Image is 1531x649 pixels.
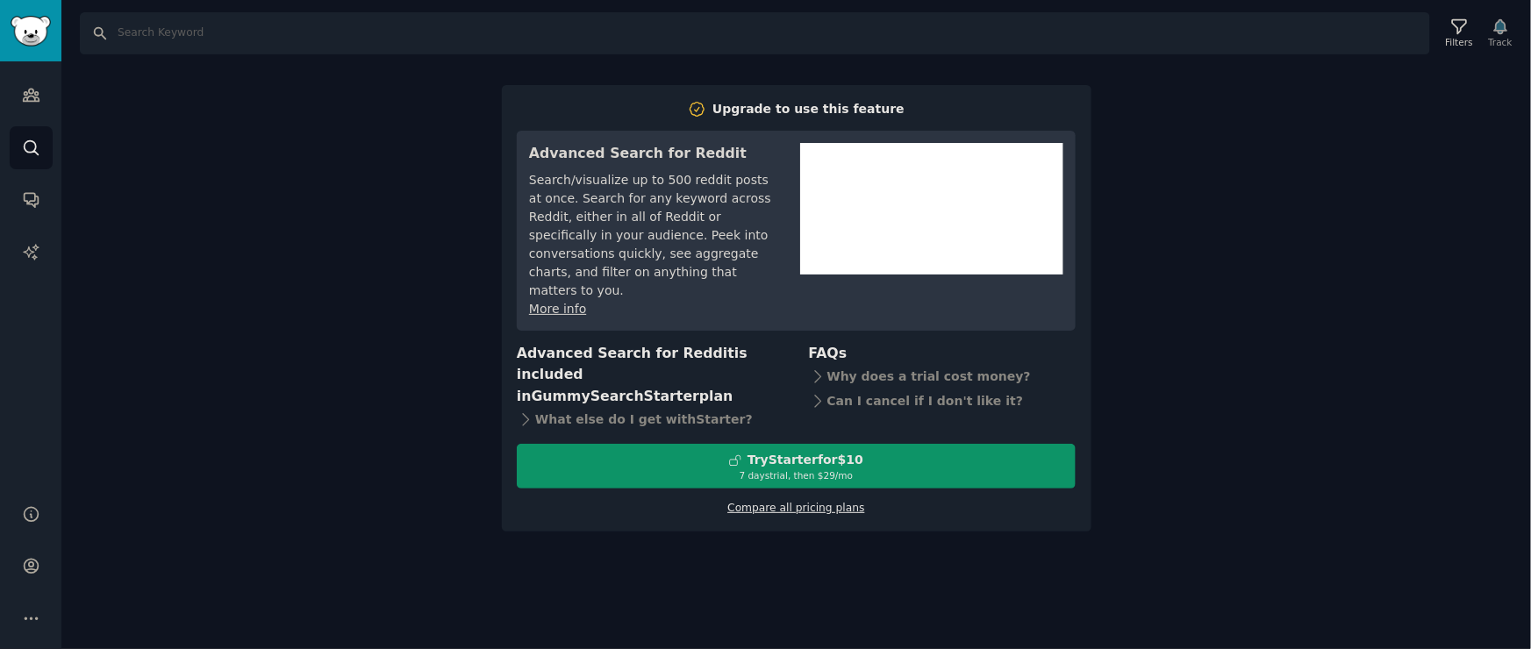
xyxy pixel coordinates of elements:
[1446,36,1473,48] div: Filters
[80,12,1430,54] input: Search Keyword
[809,364,1077,389] div: Why does a trial cost money?
[529,143,776,165] h3: Advanced Search for Reddit
[518,469,1075,481] div: 7 days trial, then $ 29 /mo
[517,407,784,431] div: What else do I get with Starter ?
[712,100,905,118] div: Upgrade to use this feature
[11,16,51,46] img: GummySearch logo
[809,389,1077,413] div: Can I cancel if I don't like it?
[529,171,776,300] div: Search/visualize up to 500 reddit posts at once. Search for any keyword across Reddit, either in ...
[748,451,863,469] div: Try Starter for $10
[727,502,864,514] a: Compare all pricing plans
[532,388,699,404] span: GummySearch Starter
[809,343,1077,365] h3: FAQs
[800,143,1063,275] iframe: YouTube video player
[529,302,586,316] a: More info
[517,343,784,408] h3: Advanced Search for Reddit is included in plan
[517,444,1076,489] button: TryStarterfor$107 daystrial, then $29/mo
